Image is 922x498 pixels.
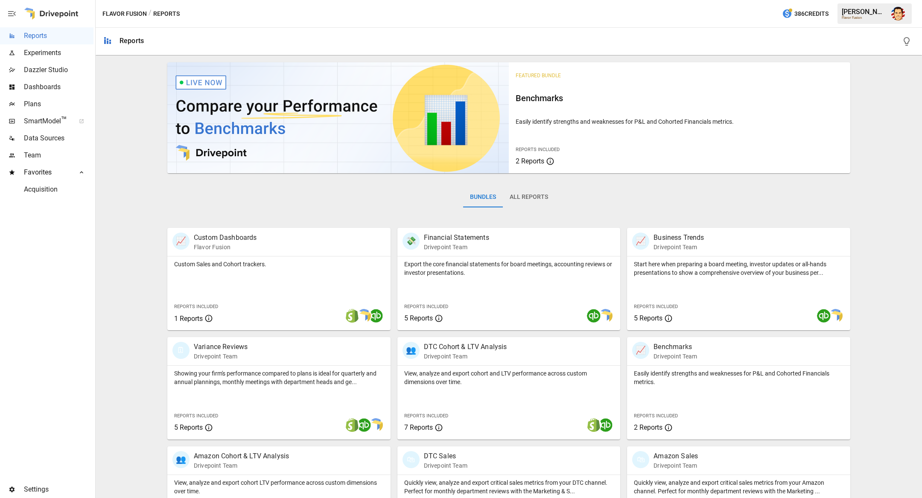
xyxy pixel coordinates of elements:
p: DTC Cohort & LTV Analysis [424,342,507,352]
p: Quickly view, analyze and export critical sales metrics from your Amazon channel. Perfect for mon... [634,478,843,495]
img: quickbooks [357,418,371,432]
span: Team [24,150,93,160]
p: Drivepoint Team [654,243,704,251]
span: Reports Included [634,413,678,419]
img: shopify [345,418,359,432]
span: Reports Included [174,304,218,309]
div: Flavor Fusion [842,16,886,20]
img: shopify [587,418,601,432]
img: quickbooks [599,418,613,432]
p: Flavor Fusion [194,243,257,251]
span: ™ [61,115,67,125]
span: SmartModel [24,116,70,126]
p: Drivepoint Team [424,352,507,361]
p: Drivepoint Team [654,461,698,470]
p: Custom Sales and Cohort trackers. [174,260,384,268]
span: Reports Included [404,413,448,419]
div: 🛍 [632,451,649,468]
div: 👥 [403,342,420,359]
p: Quickly view, analyze and export critical sales metrics from your DTC channel. Perfect for monthl... [404,478,614,495]
span: Acquisition [24,184,93,195]
p: Easily identify strengths and weaknesses for P&L and Cohorted Financials metrics. [516,117,843,126]
button: Bundles [463,187,503,207]
button: Austin Gardner-Smith [886,2,910,26]
button: 386Credits [779,6,832,22]
img: shopify [345,309,359,323]
span: Reports Included [404,304,448,309]
span: 2 Reports [634,423,662,431]
span: 5 Reports [404,314,433,322]
span: 1 Reports [174,315,203,323]
p: Drivepoint Team [194,352,248,361]
span: 5 Reports [174,423,203,431]
p: Custom Dashboards [194,233,257,243]
span: Reports Included [634,304,678,309]
div: 📈 [632,342,649,359]
p: Drivepoint Team [194,461,289,470]
img: smart model [357,309,371,323]
p: Showing your firm's performance compared to plans is ideal for quarterly and annual plannings, mo... [174,369,384,386]
div: / [149,9,152,19]
span: Settings [24,484,93,495]
img: smart model [369,418,383,432]
p: Drivepoint Team [424,461,467,470]
button: All Reports [503,187,555,207]
span: Reports Included [174,413,218,419]
button: Flavor Fusion [102,9,147,19]
p: Financial Statements [424,233,489,243]
span: 5 Reports [634,314,662,322]
img: quickbooks [369,309,383,323]
div: 👥 [172,451,190,468]
p: Amazon Sales [654,451,698,461]
p: DTC Sales [424,451,467,461]
span: Reports Included [516,147,560,152]
img: smart model [829,309,843,323]
span: Dazzler Studio [24,65,93,75]
span: Dashboards [24,82,93,92]
p: Drivepoint Team [654,352,697,361]
span: Plans [24,99,93,109]
img: smart model [599,309,613,323]
div: 📈 [632,233,649,250]
p: View, analyze and export cohort and LTV performance across custom dimensions over time. [404,369,614,386]
div: 📈 [172,233,190,250]
p: Easily identify strengths and weaknesses for P&L and Cohorted Financials metrics. [634,369,843,386]
div: Reports [120,37,144,45]
img: quickbooks [587,309,601,323]
img: Austin Gardner-Smith [891,7,905,20]
div: 🗓 [172,342,190,359]
p: Drivepoint Team [424,243,489,251]
img: video thumbnail [167,62,509,173]
p: Start here when preparing a board meeting, investor updates or all-hands presentations to show a ... [634,260,843,277]
div: 🛍 [403,451,420,468]
p: Business Trends [654,233,704,243]
span: 7 Reports [404,423,433,431]
span: Featured Bundle [516,73,561,79]
p: Variance Reviews [194,342,248,352]
span: Data Sources [24,133,93,143]
div: [PERSON_NAME] [842,8,886,16]
p: Amazon Cohort & LTV Analysis [194,451,289,461]
p: View, analyze and export cohort LTV performance across custom dimensions over time. [174,478,384,495]
h6: Benchmarks [516,91,843,105]
span: Favorites [24,167,70,178]
span: 2 Reports [516,157,544,165]
p: Export the core financial statements for board meetings, accounting reviews or investor presentat... [404,260,614,277]
span: Experiments [24,48,93,58]
div: 💸 [403,233,420,250]
span: Reports [24,31,93,41]
p: Benchmarks [654,342,697,352]
img: quickbooks [817,309,831,323]
span: 386 Credits [794,9,829,19]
